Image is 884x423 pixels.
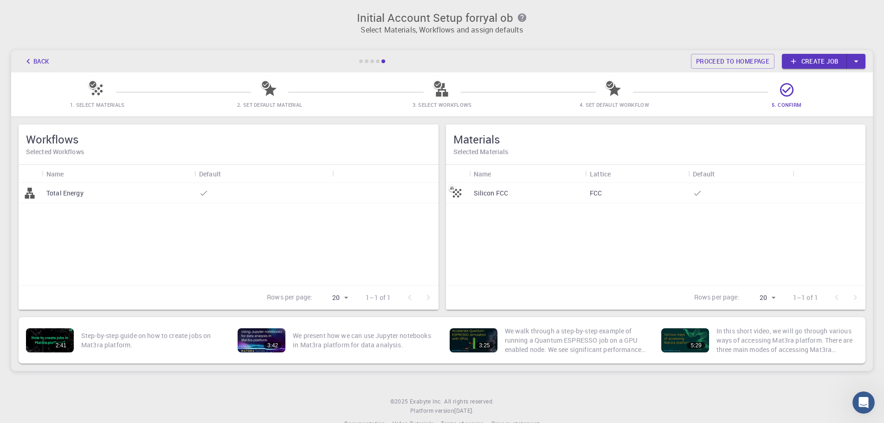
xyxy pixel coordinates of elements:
span: Exabyte Inc. [410,397,442,405]
p: FCC [590,189,602,198]
span: All rights reserved. [444,397,494,406]
div: Default [199,165,221,183]
div: 3:42 [264,342,282,349]
h5: Materials [453,132,858,147]
span: 5. Confirm [772,101,801,108]
h3: Initial Account Setup for ryal ob [17,11,867,24]
h6: Selected Materials [453,147,858,157]
span: 1. Select Materials [70,101,125,108]
div: 20 [316,291,351,305]
p: We present how we can use Jupyter notebooks in Mat3ra platform for data analysis. [293,331,434,350]
iframe: Intercom live chat [852,391,875,414]
div: Lattice [585,165,688,183]
a: 3:42We present how we can use Jupyter notebooks in Mat3ra platform for data analysis. [234,321,438,360]
a: Exabyte Inc. [410,397,442,406]
button: Back [19,54,54,69]
p: Rows per page: [267,293,312,303]
p: Silicon FCC [474,189,509,198]
span: 3. Select Workflows [413,101,472,108]
div: 3:25 [475,342,493,349]
p: Total Energy [46,189,84,198]
button: Sort [715,166,729,181]
a: [DATE]. [454,406,474,416]
a: Create job [782,54,847,69]
a: 3:25We walk through a step-by-step example of running a Quantum ESPRESSO job on a GPU enabled nod... [446,321,650,360]
div: 5:29 [687,342,705,349]
div: Icon [446,165,469,183]
a: Proceed to homepage [691,54,774,69]
span: [DATE] . [454,407,474,414]
button: Sort [611,166,626,181]
p: In this short video, we will go through various ways of accessing Mat3ra platform. There are thre... [716,326,858,354]
div: 20 [743,291,778,305]
div: Lattice [590,165,611,183]
div: Default [194,165,332,183]
h6: Selected Workflows [26,147,431,157]
span: Platform version [410,406,454,416]
div: 2:41 [52,342,70,349]
p: Rows per page: [694,293,740,303]
div: Default [693,165,715,183]
p: Select Materials, Workflows and assign defaults [17,24,867,35]
div: Icon [19,165,42,183]
p: 1–1 of 1 [366,293,391,302]
span: 4. Set Default Workflow [580,101,649,108]
span: © 2025 [390,397,410,406]
a: 2:41Step-by-step guide on how to create jobs on Mat3ra platform. [22,321,226,360]
span: Support [19,7,52,15]
div: Default [688,165,793,183]
div: Name [474,165,491,183]
div: Name [42,165,194,183]
a: 5:29In this short video, we will go through various ways of accessing Mat3ra platform. There are ... [658,321,862,360]
button: Sort [64,166,79,181]
div: Name [46,165,64,183]
p: We walk through a step-by-step example of running a Quantum ESPRESSO job on a GPU enabled node. W... [505,326,646,354]
p: 1–1 of 1 [793,293,818,302]
span: 2. Set Default Material [237,101,302,108]
button: Sort [221,166,236,181]
p: Step-by-step guide on how to create jobs on Mat3ra platform. [81,331,223,350]
div: Name [469,165,586,183]
button: Sort [491,166,506,181]
h5: Workflows [26,132,431,147]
